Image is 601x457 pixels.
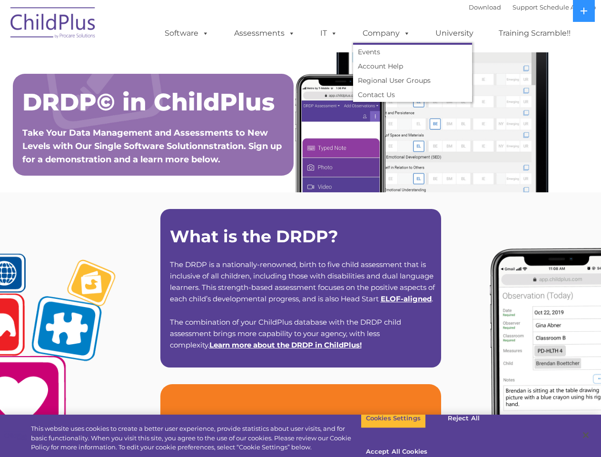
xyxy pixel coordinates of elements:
button: Close [575,425,596,446]
a: University [426,24,483,43]
a: Support [512,3,538,11]
span: The combination of your ChildPlus database with the DRDP child assessment brings more capability ... [170,318,401,349]
a: Software [155,24,218,43]
a: Regional User Groups [353,73,472,88]
button: Cookies Settings [361,408,426,428]
a: Schedule A Demo [540,3,596,11]
div: This website uses cookies to create a better user experience, provide statistics about user visit... [31,424,361,452]
a: IT [311,24,347,43]
span: The DRDP is a nationally-renowned, birth to five child assessment that is inclusive of all childr... [170,260,435,303]
img: ChildPlus by Procare Solutions [6,0,101,48]
a: Assessments [225,24,305,43]
span: ! [209,340,362,349]
a: Events [353,45,472,59]
button: Reject All [434,408,493,428]
font: | [469,3,596,11]
strong: What is the DRDP? [170,226,338,247]
a: Company [353,24,420,43]
span: DRDP© in ChildPlus [22,88,275,117]
a: Learn more about the DRDP in ChildPlus [209,340,360,349]
a: ELOF-aligned [381,294,432,303]
a: Training Scramble!! [489,24,580,43]
a: Contact Us [353,88,472,102]
a: Account Help [353,59,472,73]
span: Take Your Data Management and Assessments to New Levels with Our Single Software Solutionnstratio... [22,128,282,165]
a: Download [469,3,501,11]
